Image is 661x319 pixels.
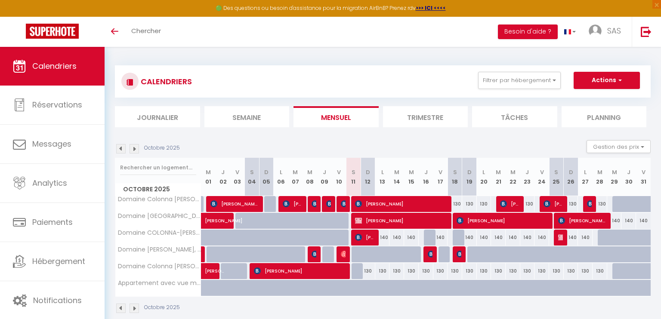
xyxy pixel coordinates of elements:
[389,230,404,245] div: 140
[578,158,593,196] th: 27
[462,263,477,279] div: 130
[439,168,442,176] abbr: V
[352,168,355,176] abbr: S
[280,168,282,176] abbr: L
[574,72,640,89] button: Actions
[389,158,404,196] th: 14
[131,26,161,35] span: Chercher
[337,168,341,176] abbr: V
[593,263,607,279] div: 130
[520,196,535,212] div: 130
[361,263,375,279] div: 130
[383,106,468,127] li: Trimestre
[607,25,621,36] span: SAS
[416,4,446,12] a: >>> ICI <<<<
[230,158,245,196] th: 03
[139,72,192,91] h3: CALENDRIERS
[534,230,549,245] div: 140
[288,158,303,196] th: 07
[120,160,196,175] input: Rechercher un logement...
[462,196,477,212] div: 130
[607,158,622,196] th: 29
[597,168,602,176] abbr: M
[117,230,203,236] span: Domaine COLONNA-[PERSON_NAME] Chambre [PERSON_NAME]
[264,168,269,176] abbr: D
[323,168,326,176] abbr: J
[216,158,230,196] th: 02
[205,258,225,275] span: [PERSON_NAME]
[201,213,216,229] a: [PERSON_NAME]
[500,196,519,212] span: [PERSON_NAME]
[520,158,535,196] th: 23
[525,168,529,176] abbr: J
[312,246,316,262] span: [PERSON_NAME]
[636,158,651,196] th: 31
[394,168,399,176] abbr: M
[433,230,448,245] div: 140
[204,106,290,127] li: Semaine
[117,280,203,286] span: Appartement avec vue mer. [GEOGRAPHIC_DATA]
[332,158,346,196] th: 10
[115,183,201,196] span: Octobre 2025
[250,168,254,176] abbr: S
[201,158,216,196] th: 01
[482,168,485,176] abbr: L
[366,168,370,176] abbr: D
[293,168,298,176] abbr: M
[534,158,549,196] th: 24
[448,158,462,196] th: 18
[355,212,445,229] span: [PERSON_NAME]
[389,263,404,279] div: 130
[117,246,203,253] span: Domaine [PERSON_NAME], [GEOGRAPHIC_DATA], chambre [PERSON_NAME]
[341,246,346,262] span: [PERSON_NAME]
[589,25,602,37] img: ...
[428,246,432,262] span: [PERSON_NAME]
[404,230,419,245] div: 140
[361,158,375,196] th: 12
[457,246,461,262] span: [PERSON_NAME]
[491,158,506,196] th: 21
[274,158,288,196] th: 06
[32,178,67,188] span: Analytics
[144,144,180,152] p: Octobre 2025
[404,158,419,196] th: 15
[569,168,573,176] abbr: D
[506,263,520,279] div: 130
[293,106,379,127] li: Mensuel
[419,263,433,279] div: 130
[32,138,71,149] span: Messages
[510,168,516,176] abbr: M
[506,158,520,196] th: 22
[498,25,558,39] button: Besoin d'aide ?
[562,106,647,127] li: Planning
[283,196,302,212] span: [PERSON_NAME]
[419,158,433,196] th: 16
[375,158,390,196] th: 13
[32,99,82,110] span: Réservations
[433,263,448,279] div: 130
[355,229,374,245] span: [PERSON_NAME]
[578,230,593,245] div: 140
[627,168,630,176] abbr: J
[636,213,651,229] div: 140
[117,213,203,219] span: Domaine [GEOGRAPHIC_DATA][PERSON_NAME]. Gite Piscine Sauna Spa
[375,230,390,245] div: 140
[621,158,636,196] th: 30
[125,17,167,47] a: Chercher
[593,158,607,196] th: 28
[201,246,206,263] a: [PERSON_NAME]
[117,263,203,270] span: Domaine Colonna [PERSON_NAME], [GEOGRAPHIC_DATA], Chambre [PERSON_NAME]
[554,168,558,176] abbr: S
[317,158,332,196] th: 09
[544,196,562,212] span: [PERSON_NAME]
[621,213,636,229] div: 140
[558,229,563,245] span: [PERSON_NAME]
[448,196,462,212] div: 130
[326,196,331,212] span: [PERSON_NAME]
[549,158,564,196] th: 25
[206,168,211,176] abbr: M
[520,230,535,245] div: 140
[593,196,607,212] div: 130
[564,263,578,279] div: 130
